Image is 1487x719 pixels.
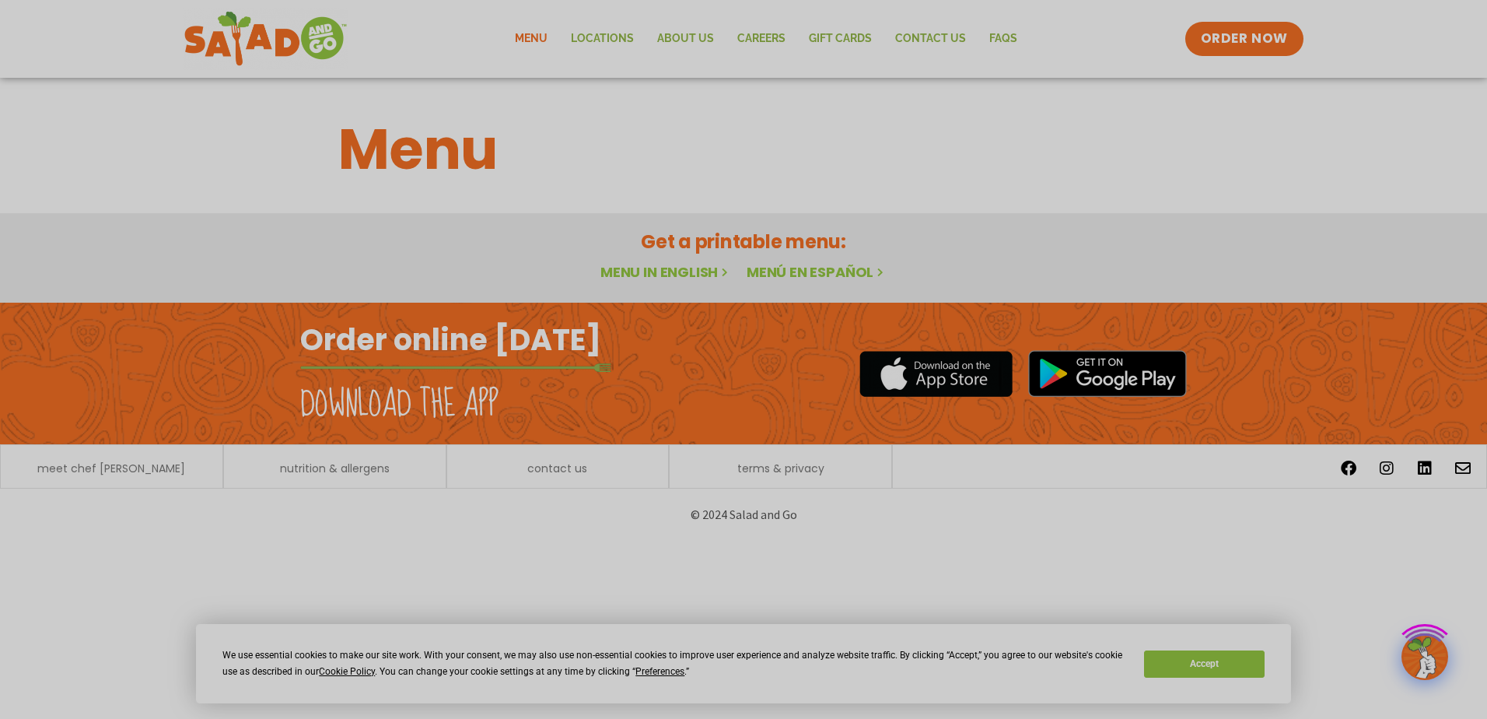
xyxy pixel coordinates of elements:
div: We use essential cookies to make our site work. With your consent, we may also use non-essential ... [222,647,1125,680]
a: Menu [503,21,559,57]
a: Careers [726,21,797,57]
h2: Download the app [300,383,499,426]
img: fork [300,363,611,372]
a: GIFT CARDS [797,21,883,57]
a: About Us [646,21,726,57]
a: terms & privacy [737,463,824,474]
button: Accept [1144,651,1264,678]
a: ORDER NOW [1185,22,1303,56]
a: Contact Us [883,21,978,57]
h2: Get a printable menu: [338,228,1149,255]
span: Cookie Policy [319,666,375,677]
h2: Order online [DATE] [300,321,601,359]
h1: Menu [338,107,1149,191]
span: Preferences [635,666,684,677]
a: nutrition & allergens [280,463,390,474]
a: meet chef [PERSON_NAME] [37,463,185,474]
p: © 2024 Salad and Go [308,504,1179,525]
a: Menú en español [747,262,887,282]
nav: Menu [503,21,1029,57]
img: new-SAG-logo-768×292 [184,8,348,70]
img: google_play [1028,350,1187,397]
span: ORDER NOW [1201,30,1288,48]
a: Menu in English [600,262,731,282]
div: Cookie Consent Prompt [196,624,1291,703]
a: FAQs [978,21,1029,57]
a: Locations [559,21,646,57]
a: contact us [527,463,587,474]
img: appstore [859,349,1013,399]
